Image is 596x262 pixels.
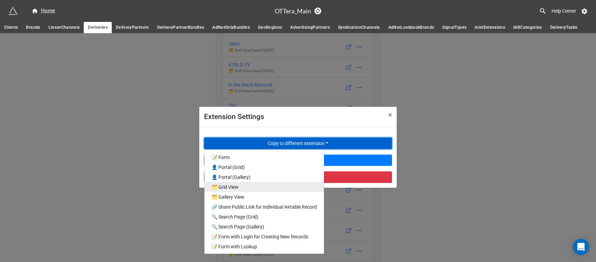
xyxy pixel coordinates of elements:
a: 📝 Form with Login for Creating New Records [204,232,324,241]
span: AdNetLookbookBrands [388,24,434,31]
a: 🔍 Search Page (Gallery) [204,222,324,232]
a: 👤 Portal (Gallery) [204,172,324,182]
div: Open Intercom Messenger [573,239,589,255]
span: miniExtensions [475,24,505,31]
a: 🔗 Share Public Link for Individual Airtable Record [204,202,324,212]
span: AdNetOnlyBundles [212,24,250,31]
span: IABCategories [513,24,542,31]
span: Brands [26,24,40,31]
h3: OTTera_Main [275,8,311,14]
a: 🗂️ Gallery View [204,192,324,202]
span: SignalTypes [442,24,466,31]
a: Sync Base Structure [314,8,321,14]
span: DeliveryPartners [116,24,149,31]
div: Extension Settings [204,112,373,122]
span: SyndicationChannels [338,24,380,31]
span: LinearChannels [49,24,80,31]
div: Home [31,7,55,15]
span: Deliveries [88,24,108,31]
a: 🗂️ Grid View [204,182,324,192]
span: GeoRegions [258,24,282,31]
button: Copy to different extension [204,137,392,149]
a: Help Center [547,5,581,17]
a: 👤 Portal (Grid) [204,162,324,172]
span: DeliveryTasks [550,24,578,31]
img: miniextensions-icon.73ae0678.png [8,6,18,16]
a: 🔍 Search Page (Grid) [204,212,324,222]
div: Copy to different extension [204,149,324,254]
a: 📝 Form [204,152,324,162]
span: × [388,111,392,119]
span: AdvertisingPartners [290,24,330,31]
span: Clients [4,24,18,31]
a: 📝 Form with Lookup [204,241,324,251]
span: DeliveryPartnerBundles [157,24,204,31]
